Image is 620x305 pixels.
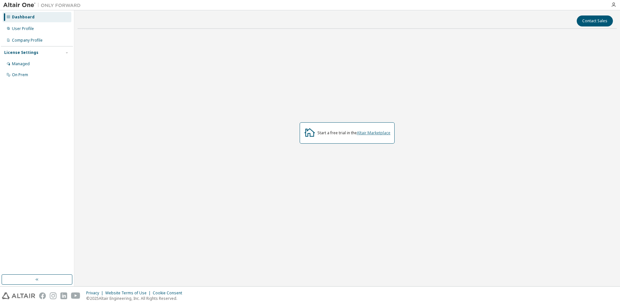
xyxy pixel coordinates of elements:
img: Altair One [3,2,84,8]
button: Contact Sales [577,15,613,26]
div: Managed [12,61,30,66]
div: License Settings [4,50,38,55]
div: User Profile [12,26,34,31]
a: Altair Marketplace [357,130,390,136]
img: linkedin.svg [60,292,67,299]
div: Cookie Consent [153,290,186,296]
div: Privacy [86,290,105,296]
p: © 2025 Altair Engineering, Inc. All Rights Reserved. [86,296,186,301]
img: instagram.svg [50,292,57,299]
img: altair_logo.svg [2,292,35,299]
div: Start a free trial in the [317,130,390,136]
div: On Prem [12,72,28,77]
div: Company Profile [12,38,43,43]
div: Website Terms of Use [105,290,153,296]
div: Dashboard [12,15,35,20]
img: facebook.svg [39,292,46,299]
img: youtube.svg [71,292,80,299]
